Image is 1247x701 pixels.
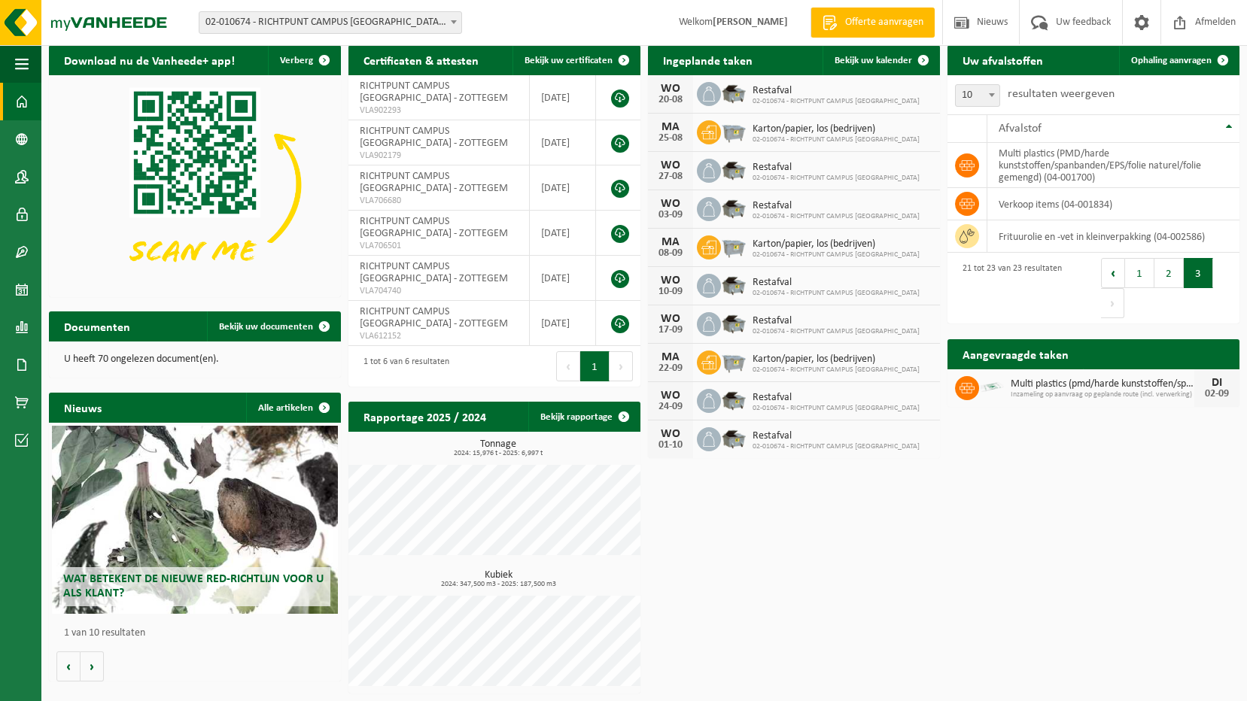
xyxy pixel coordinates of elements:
[360,126,508,149] span: RICHTPUNT CAMPUS [GEOGRAPHIC_DATA] - ZOTTEGEM
[655,248,686,259] div: 08-09
[1101,288,1124,318] button: Next
[655,287,686,297] div: 10-09
[655,390,686,402] div: WO
[1008,88,1115,100] label: resultaten weergeven
[512,45,639,75] a: Bekijk uw certificaten
[360,330,518,342] span: VLA612152
[1184,258,1213,288] button: 3
[753,327,920,336] span: 02-010674 - RICHTPUNT CAMPUS [GEOGRAPHIC_DATA]
[721,156,747,182] img: WB-5000-GAL-GY-01
[207,311,339,341] a: Bekijk uw documenten
[528,402,639,432] a: Bekijk rapportage
[655,95,686,105] div: 20-08
[655,440,686,451] div: 01-10
[1131,56,1212,65] span: Ophaling aanvragen
[655,351,686,363] div: MA
[63,573,324,599] span: Wat betekent de nieuwe RED-richtlijn voor u als klant?
[1119,45,1238,75] a: Ophaling aanvragen
[81,651,104,681] button: Volgende
[530,211,596,256] td: [DATE]
[64,628,333,639] p: 1 van 10 resultaten
[753,289,920,298] span: 02-010674 - RICHTPUNT CAMPUS [GEOGRAPHIC_DATA]
[753,238,920,250] span: Karton/papier, los (bedrijven)
[1202,377,1232,389] div: DI
[655,121,686,133] div: MA
[246,393,339,423] a: Alle artikelen
[360,261,508,284] span: RICHTPUNT CAMPUS [GEOGRAPHIC_DATA] - ZOTTEGEM
[979,374,1005,399] img: LP-SK-00500-LPE-16
[356,570,640,588] h3: Kubiek
[52,426,338,614] a: Wat betekent de nieuwe RED-richtlijn voor u als klant?
[655,171,686,182] div: 27-08
[280,56,313,65] span: Verberg
[655,83,686,95] div: WO
[811,8,935,38] a: Offerte aanvragen
[753,85,920,97] span: Restafval
[610,351,633,381] button: Next
[721,272,747,297] img: WB-5000-GAL-GY-01
[356,450,640,457] span: 2024: 15,976 t - 2025: 6,997 t
[713,17,788,28] strong: [PERSON_NAME]
[753,315,920,327] span: Restafval
[49,393,117,422] h2: Nieuws
[947,45,1058,74] h2: Uw afvalstoffen
[655,198,686,210] div: WO
[753,430,920,442] span: Restafval
[348,402,501,431] h2: Rapportage 2025 / 2024
[753,97,920,106] span: 02-010674 - RICHTPUNT CAMPUS [GEOGRAPHIC_DATA]
[49,311,145,341] h2: Documenten
[360,150,518,162] span: VLA902179
[64,354,326,365] p: U heeft 70 ongelezen document(en).
[721,80,747,105] img: WB-5000-GAL-GY-01
[360,285,518,297] span: VLA704740
[721,310,747,335] img: WB-5000-GAL-GY-01
[753,135,920,144] span: 02-010674 - RICHTPUNT CAMPUS [GEOGRAPHIC_DATA]
[753,442,920,451] span: 02-010674 - RICHTPUNT CAMPUS [GEOGRAPHIC_DATA]
[49,75,341,294] img: Download de VHEPlus App
[199,11,462,34] span: 02-010674 - RICHTPUNT CAMPUS ZOTTEGEM - ZOTTEGEM
[1011,390,1194,399] span: Inzameling op aanvraag op geplande route (incl. verwerking)
[721,195,747,220] img: WB-5000-GAL-GY-01
[987,143,1239,188] td: multi plastics (PMD/harde kunststoffen/spanbanden/EPS/folie naturel/folie gemengd) (04-001700)
[219,322,313,332] span: Bekijk uw documenten
[655,275,686,287] div: WO
[268,45,339,75] button: Verberg
[655,236,686,248] div: MA
[356,439,640,457] h3: Tonnage
[56,651,81,681] button: Vorige
[655,133,686,144] div: 25-08
[753,123,920,135] span: Karton/papier, los (bedrijven)
[1125,258,1154,288] button: 1
[655,313,686,325] div: WO
[721,118,747,144] img: WB-2500-GAL-GY-01
[360,171,508,194] span: RICHTPUNT CAMPUS [GEOGRAPHIC_DATA] - ZOTTEGEM
[753,200,920,212] span: Restafval
[530,165,596,211] td: [DATE]
[956,85,999,106] span: 10
[655,363,686,374] div: 22-09
[49,45,250,74] h2: Download nu de Vanheede+ app!
[360,240,518,252] span: VLA706501
[356,581,640,588] span: 2024: 347,500 m3 - 2025: 187,500 m3
[753,366,920,375] span: 02-010674 - RICHTPUNT CAMPUS [GEOGRAPHIC_DATA]
[753,212,920,221] span: 02-010674 - RICHTPUNT CAMPUS [GEOGRAPHIC_DATA]
[947,339,1084,369] h2: Aangevraagde taken
[823,45,938,75] a: Bekijk uw kalender
[753,277,920,289] span: Restafval
[525,56,613,65] span: Bekijk uw certificaten
[530,120,596,165] td: [DATE]
[655,402,686,412] div: 24-09
[999,123,1042,135] span: Afvalstof
[356,350,449,383] div: 1 tot 6 van 6 resultaten
[348,45,494,74] h2: Certificaten & attesten
[753,404,920,413] span: 02-010674 - RICHTPUNT CAMPUS [GEOGRAPHIC_DATA]
[721,348,747,374] img: WB-2500-GAL-GY-01
[360,105,518,117] span: VLA902293
[753,250,920,259] span: 02-010674 - RICHTPUNT CAMPUS [GEOGRAPHIC_DATA]
[556,351,580,381] button: Previous
[835,56,912,65] span: Bekijk uw kalender
[955,84,1000,107] span: 10
[1154,258,1184,288] button: 2
[530,301,596,346] td: [DATE]
[648,45,768,74] h2: Ingeplande taken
